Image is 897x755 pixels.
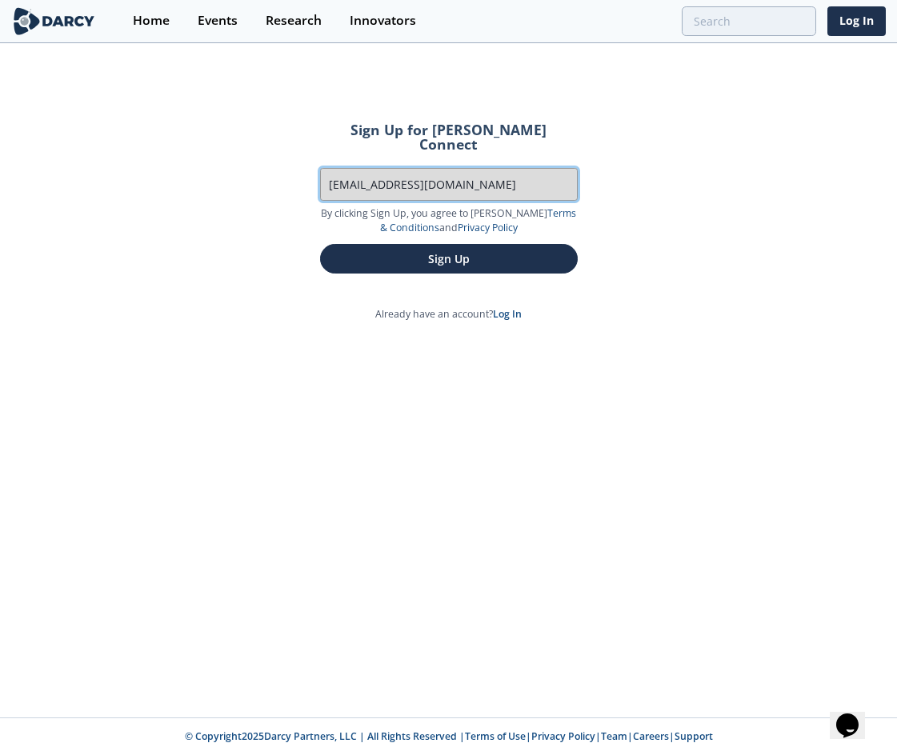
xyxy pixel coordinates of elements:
button: Sign Up [320,244,578,274]
p: Already have an account? [298,307,600,322]
img: logo-wide.svg [11,7,97,35]
a: Careers [633,729,669,743]
a: Terms of Use [465,729,526,743]
div: Research [266,14,322,27]
a: Team [601,729,627,743]
a: Privacy Policy [531,729,595,743]
div: Home [133,14,170,27]
h2: Sign Up for [PERSON_NAME] Connect [320,123,578,151]
iframe: chat widget [830,691,881,739]
input: Advanced Search [682,6,816,36]
a: Terms & Conditions [380,206,577,234]
input: Work Email [320,168,578,201]
a: Support [675,729,713,743]
p: © Copyright 2025 Darcy Partners, LLC | All Rights Reserved | | | | | [62,729,836,744]
p: By clicking Sign Up, you agree to [PERSON_NAME] and [320,206,578,236]
div: Events [198,14,238,27]
a: Log In [827,6,886,36]
a: Log In [493,307,522,321]
a: Privacy Policy [458,221,518,234]
div: Innovators [350,14,416,27]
